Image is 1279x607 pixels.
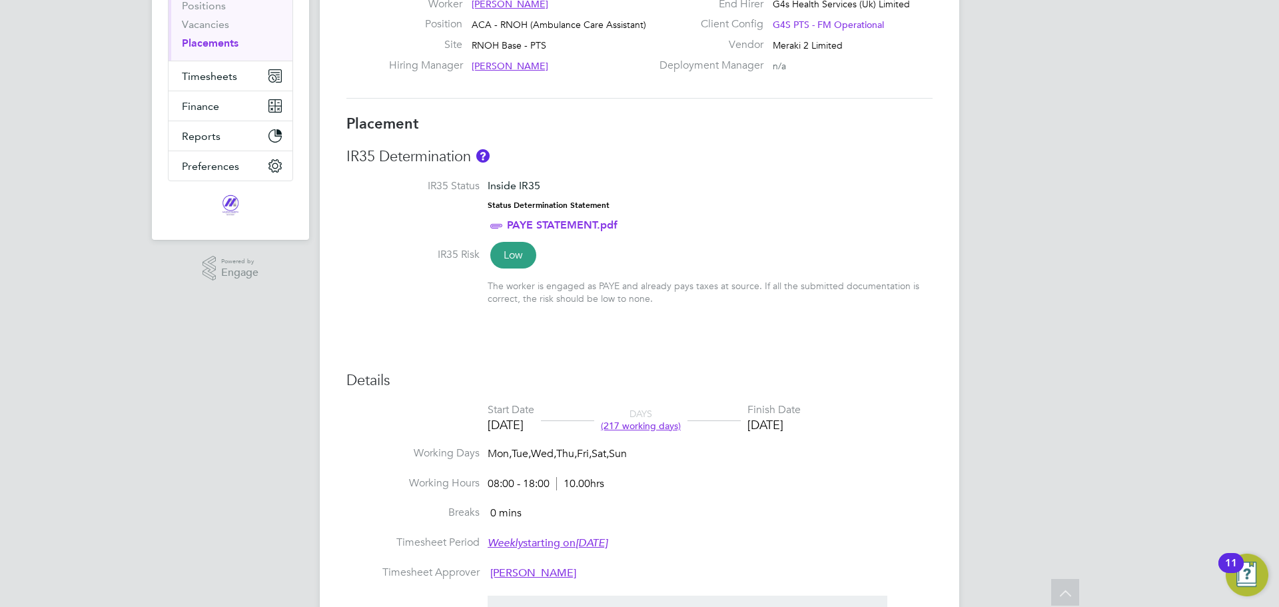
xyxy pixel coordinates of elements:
span: RNOH Base - PTS [472,39,546,51]
span: [PERSON_NAME] [490,566,576,580]
span: Thu, [556,447,577,460]
span: Low [490,242,536,269]
label: Hiring Manager [389,59,462,73]
label: Working Days [346,446,480,460]
div: DAYS [594,408,687,432]
a: Powered byEngage [203,256,259,281]
span: G4S PTS - FM Operational [773,19,884,31]
span: Sat, [592,447,609,460]
button: Timesheets [169,61,292,91]
a: PAYE STATEMENT.pdf [507,219,618,231]
label: IR35 Status [346,179,480,193]
button: Open Resource Center, 11 new notifications [1226,554,1268,596]
span: starting on [488,536,608,550]
span: Fri, [577,447,592,460]
span: Tue, [512,447,531,460]
span: Sun [609,447,627,460]
span: [PERSON_NAME] [472,60,548,72]
span: Powered by [221,256,258,267]
div: [DATE] [747,417,801,432]
span: Wed, [531,447,556,460]
div: The worker is engaged as PAYE and already pays taxes at source. If all the submitted documentatio... [488,280,933,304]
div: Start Date [488,403,534,417]
img: magnussearch-logo-retina.png [221,195,240,216]
a: Vacancies [182,18,229,31]
span: Mon, [488,447,512,460]
button: About IR35 [476,149,490,163]
span: Meraki 2 Limited [773,39,843,51]
div: Finish Date [747,403,801,417]
span: Preferences [182,160,239,173]
span: Engage [221,267,258,279]
button: Reports [169,121,292,151]
h3: Details [346,371,933,390]
label: Client Config [651,17,763,31]
label: Position [389,17,462,31]
label: Timesheet Period [346,536,480,550]
span: ACA - RNOH (Ambulance Care Assistant) [472,19,646,31]
span: 0 mins [490,507,522,520]
label: Vendor [651,38,763,52]
span: n/a [773,60,786,72]
strong: Status Determination Statement [488,201,610,210]
span: 10.00hrs [556,477,604,490]
div: [DATE] [488,417,534,432]
label: Breaks [346,506,480,520]
a: Placements [182,37,238,49]
em: [DATE] [576,536,608,550]
em: Weekly [488,536,523,550]
label: IR35 Risk [346,248,480,262]
b: Placement [346,115,419,133]
div: 08:00 - 18:00 [488,477,604,491]
label: Working Hours [346,476,480,490]
label: Deployment Manager [651,59,763,73]
button: Preferences [169,151,292,181]
span: Finance [182,100,219,113]
h3: IR35 Determination [346,147,933,167]
a: Go to home page [168,195,293,216]
label: Timesheet Approver [346,566,480,580]
span: Timesheets [182,70,237,83]
button: Finance [169,91,292,121]
label: Site [389,38,462,52]
span: Reports [182,130,220,143]
div: 11 [1225,563,1237,580]
span: (217 working days) [601,420,681,432]
span: Inside IR35 [488,179,540,192]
